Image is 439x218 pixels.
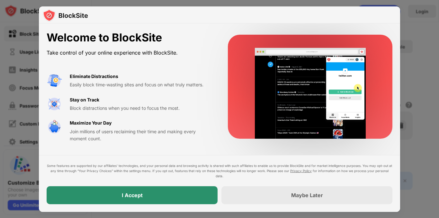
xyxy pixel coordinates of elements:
[47,163,392,179] div: Some features are supported by our affiliates’ technologies, and your personal data and browsing ...
[47,119,62,135] img: value-safe-time.svg
[70,119,112,126] div: Maximize Your Day
[47,31,212,44] div: Welcome to BlockSite
[290,169,312,173] a: Privacy Policy
[70,73,118,80] div: Eliminate Distractions
[70,105,212,112] div: Block distractions when you need to focus the most.
[47,73,62,88] img: value-avoid-distractions.svg
[122,192,143,198] div: I Accept
[47,48,212,57] div: Take control of your online experience with BlockSite.
[70,128,212,143] div: Join millions of users reclaiming their time and making every moment count.
[43,9,88,22] img: logo-blocksite.svg
[47,96,62,112] img: value-focus.svg
[70,81,212,88] div: Easily block time-wasting sites and focus on what truly matters.
[291,192,323,198] div: Maybe Later
[70,96,99,103] div: Stay on Track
